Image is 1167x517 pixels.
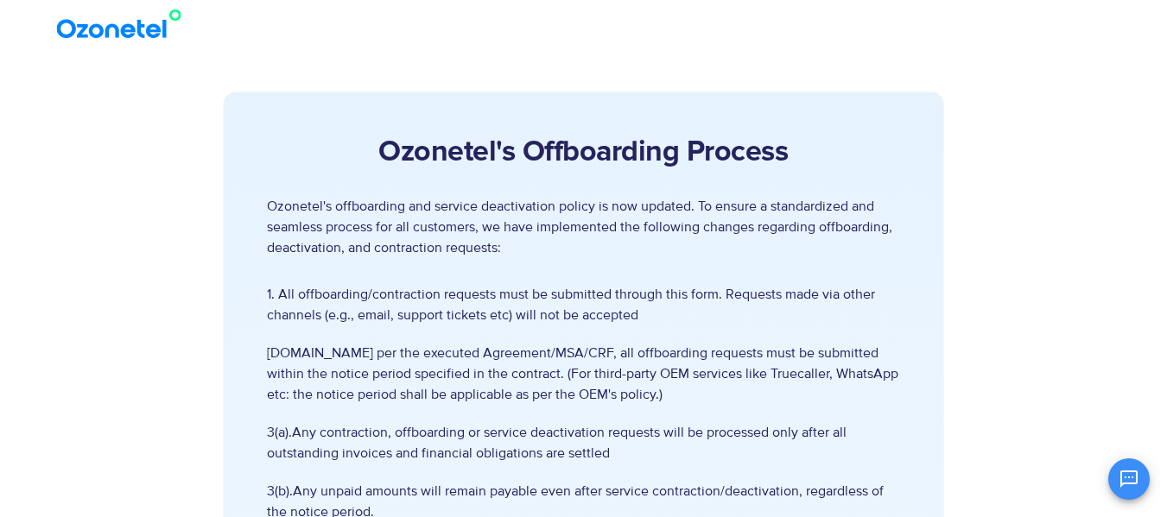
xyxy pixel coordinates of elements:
h2: Ozonetel's Offboarding Process [267,136,900,170]
span: 1. All offboarding/contraction requests must be submitted through this form. Requests made via ot... [267,284,900,325]
span: 3(a).Any contraction, offboarding or service deactivation requests will be processed only after a... [267,422,900,463]
span: [DOMAIN_NAME] per the executed Agreement/MSA/CRF, all offboarding requests must be submitted with... [267,343,900,405]
p: Ozonetel's offboarding and service deactivation policy is now updated. To ensure a standardized a... [267,196,900,258]
button: Open chat [1108,458,1150,500]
